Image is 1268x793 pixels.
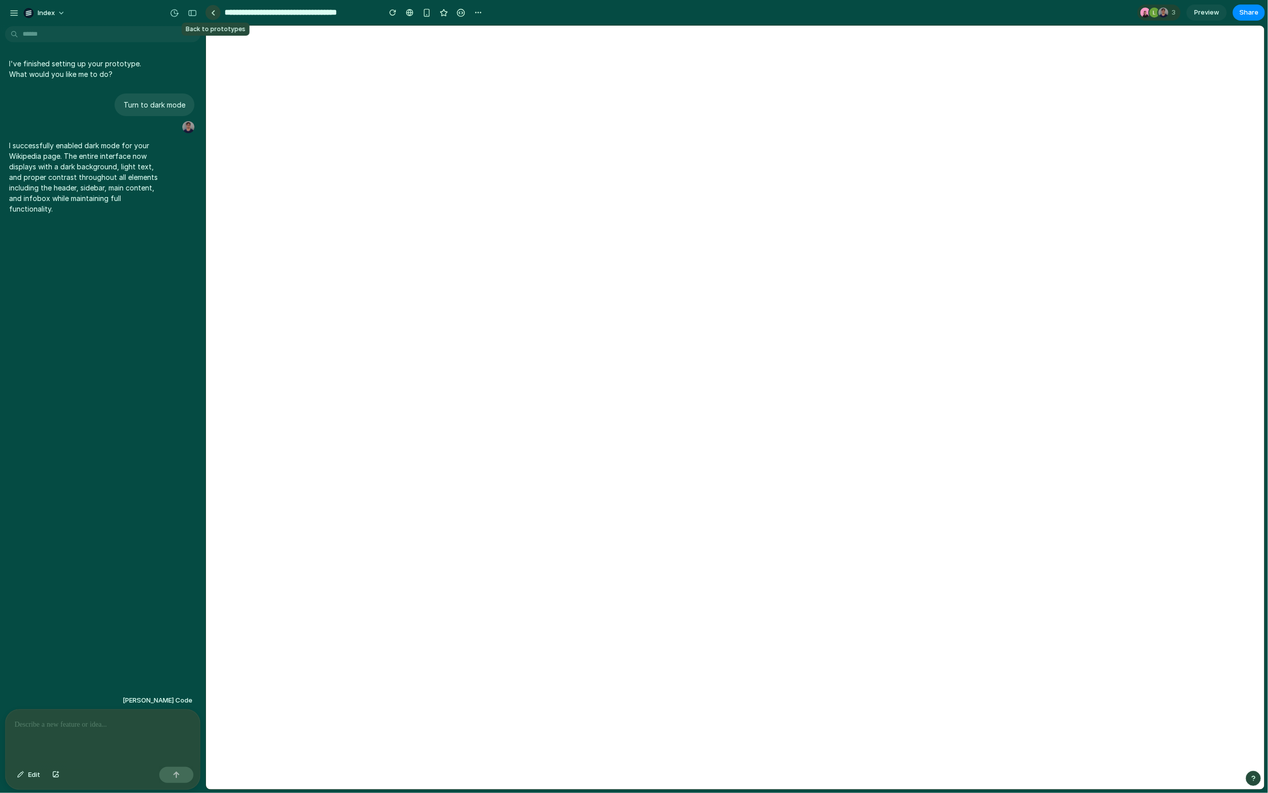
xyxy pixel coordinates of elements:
[124,100,185,110] p: Turn to dark mode
[1233,5,1265,21] button: Share
[1194,8,1219,18] span: Preview
[9,58,161,79] p: I've finished setting up your prototype. What would you like me to do?
[182,23,250,36] div: Back to prototypes
[1172,8,1179,18] span: 3
[28,770,40,780] span: Edit
[1239,8,1258,18] span: Share
[123,696,192,706] span: [PERSON_NAME] Code
[9,140,161,214] p: I successfully enabled dark mode for your Wikipedia page. The entire interface now displays with ...
[38,8,55,18] span: Index
[12,767,45,783] button: Edit
[20,5,70,21] button: Index
[120,691,195,710] button: [PERSON_NAME] Code
[1137,5,1181,21] div: 3
[1187,5,1227,21] a: Preview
